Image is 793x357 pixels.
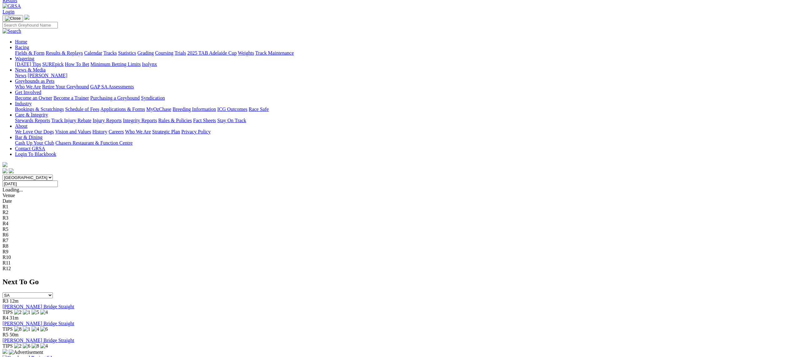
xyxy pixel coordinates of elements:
[174,50,186,56] a: Trials
[123,118,157,123] a: Integrity Reports
[3,255,790,260] div: R10
[173,107,216,112] a: Breeding Information
[15,140,54,146] a: Cash Up Your Club
[3,326,13,332] span: TIPS
[3,210,790,215] div: R2
[14,310,22,315] img: 2
[15,118,50,123] a: Stewards Reports
[15,95,790,101] div: Get Involved
[40,326,48,332] img: 6
[3,249,790,255] div: R9
[3,321,74,326] a: [PERSON_NAME] Bridge Straight
[23,343,30,349] img: 6
[15,62,790,67] div: Wagering
[3,260,790,266] div: R11
[3,243,790,249] div: R8
[3,298,8,304] span: R3
[15,84,790,90] div: Greyhounds as Pets
[42,84,89,89] a: Retire Your Greyhound
[15,129,790,135] div: About
[32,310,39,315] img: 5
[181,129,211,134] a: Privacy Policy
[23,326,30,332] img: 1
[5,16,21,21] img: Close
[24,15,29,20] img: logo-grsa-white.png
[15,151,56,157] a: Login To Blackbook
[65,107,99,112] a: Schedule of Fees
[10,332,18,337] span: 50m
[3,226,790,232] div: R5
[248,107,269,112] a: Race Safe
[118,50,136,56] a: Statistics
[3,266,790,271] div: R12
[15,39,27,44] a: Home
[238,50,254,56] a: Weights
[84,50,102,56] a: Calendar
[93,118,122,123] a: Injury Reports
[125,129,151,134] a: Who We Are
[46,50,83,56] a: Results & Replays
[108,129,124,134] a: Careers
[142,62,157,67] a: Isolynx
[15,123,28,129] a: About
[28,73,67,78] a: [PERSON_NAME]
[100,107,145,112] a: Applications & Forms
[3,3,21,9] img: GRSA
[9,350,43,355] img: Advertisement
[40,310,48,315] img: 4
[15,73,790,78] div: News & Media
[3,332,8,337] span: R5
[15,140,790,146] div: Bar & Dining
[3,221,790,226] div: R4
[3,278,790,286] h2: Next To Go
[3,349,8,354] img: 15187_Greyhounds_GreysPlayCentral_Resize_SA_WebsiteBanner_300x115_2025.jpg
[158,118,192,123] a: Rules & Policies
[3,238,790,243] div: R7
[15,84,41,89] a: Who We Are
[146,107,171,112] a: MyOzChase
[15,118,790,123] div: Care & Integrity
[15,62,41,67] a: [DATE] Tips
[138,50,154,56] a: Grading
[15,107,790,112] div: Industry
[15,101,32,106] a: Industry
[3,310,13,315] span: TIPS
[90,95,140,101] a: Purchasing a Greyhound
[3,28,21,34] img: Search
[103,50,117,56] a: Tracks
[15,90,41,95] a: Get Involved
[152,129,180,134] a: Strategic Plan
[155,50,173,56] a: Coursing
[3,315,8,320] span: R4
[187,50,237,56] a: 2025 TAB Adelaide Cup
[3,193,790,198] div: Venue
[42,62,63,67] a: SUREpick
[217,107,247,112] a: ICG Outcomes
[32,326,39,332] img: 4
[15,129,54,134] a: We Love Our Dogs
[3,162,8,167] img: logo-grsa-white.png
[15,78,54,84] a: Greyhounds as Pets
[15,107,64,112] a: Bookings & Scratchings
[55,140,133,146] a: Chasers Restaurant & Function Centre
[14,326,22,332] img: 8
[15,56,34,61] a: Wagering
[15,50,44,56] a: Fields & Form
[15,95,52,101] a: Become an Owner
[51,118,91,123] a: Track Injury Rebate
[10,298,18,304] span: 12m
[32,343,39,349] img: 8
[141,95,165,101] a: Syndication
[15,45,29,50] a: Racing
[3,198,790,204] div: Date
[90,84,134,89] a: GAP SA Assessments
[15,135,43,140] a: Bar & Dining
[3,304,74,309] a: [PERSON_NAME] Bridge Straight
[3,15,23,22] button: Toggle navigation
[3,215,790,221] div: R3
[90,62,141,67] a: Minimum Betting Limits
[15,50,790,56] div: Racing
[14,343,22,349] img: 2
[23,310,30,315] img: 1
[15,146,45,151] a: Contact GRSA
